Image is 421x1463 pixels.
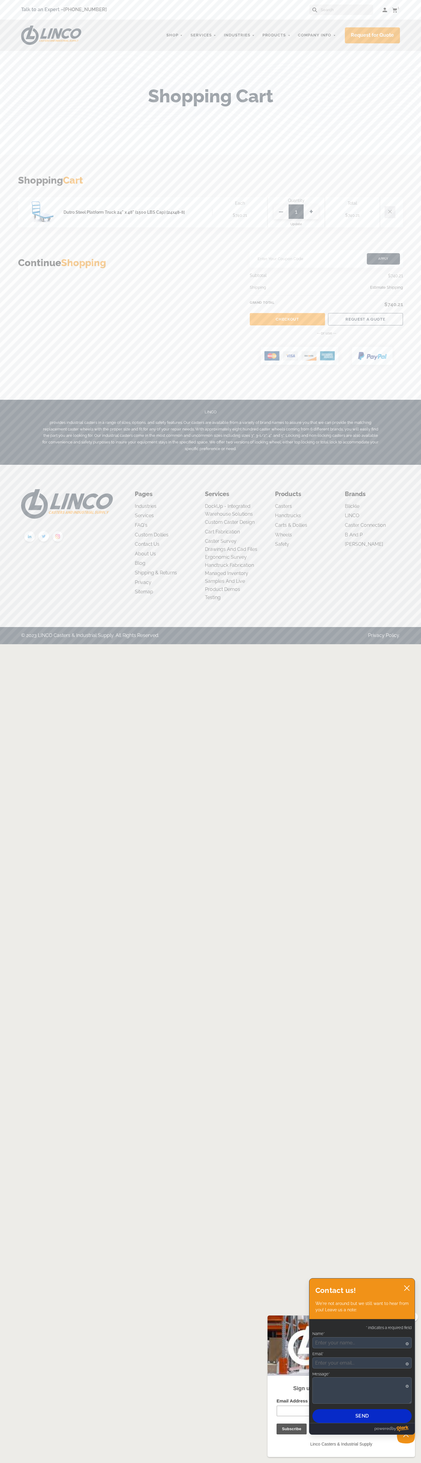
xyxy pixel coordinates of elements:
a: Managed Inventory [205,570,248,576]
a: B and P [345,532,363,538]
span: Shopping [61,257,106,268]
input: Search [320,5,373,15]
h3: Shopping [18,173,403,187]
a: Safety [275,541,289,547]
span: — [274,204,289,219]
a: Blickle [345,503,359,509]
li: Products [275,489,330,499]
a: Request for Quote [345,27,400,43]
span: Required field [406,1362,409,1365]
a: Ergonomic Survey [205,554,247,560]
span: LINCO [205,410,217,414]
a: Dutro Steel Platform Truck 24" x 48" (1500 LBS Cap) [24x48-8] [63,209,212,215]
span: powered [374,1424,392,1432]
a: Services [135,513,154,518]
a: Industries [135,503,156,509]
img: Dutro Steel Platform Truck 24" x 48" (1500 LBS Cap) [24x48-8] [30,199,54,223]
a: Casters [275,503,292,509]
a: Custom Caster Design [205,519,255,525]
a: Shop [163,30,186,41]
img: instagram.png [51,530,65,545]
h2: Contact us! [315,1284,356,1297]
a: Privacy [135,579,151,585]
a: ContinueShopping [18,257,106,268]
span: by [392,1424,396,1432]
button: close chatbox [402,1284,412,1293]
li: Services [205,489,260,499]
label: Email Address [9,83,138,90]
a: Checkout [250,313,325,325]
div: olark chatbox [309,1278,415,1435]
p: -- or use -- [250,330,403,337]
a: Services [187,30,219,41]
a: Company Info [295,30,339,41]
img: group-2119.png [254,340,345,373]
a: Shipping & Returns [135,570,177,576]
h1: Shopping Cart [148,85,273,107]
button: Subscribe [7,9,37,20]
a: Log in [382,7,387,13]
a: Wheels [275,532,292,538]
label: Name* [312,1332,412,1336]
input: Name [312,1337,412,1348]
img: LINCO CASTERS & INDUSTRIAL SUPPLY [21,26,81,45]
div: Grand Total [250,300,350,306]
span: + [304,204,319,219]
img: LINCO CASTERS & INDUSTRIAL SUPPLY [21,489,113,519]
span: Talk to an Expert – [21,6,107,14]
span: $740.21 [384,301,403,307]
img: linkedin.png [23,530,37,545]
span: $740.21 [345,213,360,218]
a: Testing [205,595,221,600]
div: Subtotal [250,272,350,279]
div: Shipping [250,284,403,291]
label: Message* [312,1372,412,1376]
span: $740.21 [233,213,247,218]
span: 1 [398,5,399,10]
a: Handtruck Fabrication [205,562,254,568]
div: Each [218,197,261,209]
span: Required field [406,1341,409,1344]
strong: Sign up and Save 10% On Your Order [26,70,122,76]
a: FAQ's [135,522,147,528]
p: * indicates a required field [312,1326,412,1330]
a: Handtrucks [275,513,301,518]
span: Linco Casters & Industrial Supply [43,126,105,131]
a: Drawings and Cad Files [205,546,257,552]
input: Email [312,1357,412,1368]
li: Brands [345,489,400,499]
a: [PERSON_NAME] [345,541,383,547]
a: 1 [392,6,400,14]
a: Contact Us [135,541,159,547]
span: Cart [63,175,83,186]
label: Email* [312,1352,412,1356]
a: Privacy Policy. [368,632,400,638]
div: Quantity [274,197,319,204]
a: Custom Dollies [135,532,169,538]
span: Update [290,222,302,226]
img: twitter.png [37,530,51,545]
a: LINCO [345,513,359,518]
a: Blog [135,560,145,566]
a: Powered by Olark [374,1423,415,1434]
p: provides industrial casters in a range of sizes, options, and safety features. Our casters are av... [42,419,379,452]
a: REQUEST A QUOTE [328,313,403,325]
a: Samples and Live Product Demos [205,578,245,592]
a: Sitemap [135,589,153,595]
input: Subscribe [9,108,39,119]
p: We're not around but we still want to hear from you! Leave us a note: [315,1300,409,1313]
a: About us [135,551,156,557]
div: © 2023 LINCO Casters & Industrial Supply. All Rights Reserved. [21,632,159,640]
a: Cart Fabrication [205,529,240,535]
span: Estimate Shipping [370,284,403,291]
a: [PHONE_NUMBER] [63,7,107,12]
a: Carts & Dollies [275,522,307,528]
a: DockUp - Integrated Warehouse Solutions [205,503,253,517]
a: Products [259,30,294,41]
span: $740.21 [388,273,403,278]
textarea: Message [312,1377,412,1404]
div: Total [331,197,374,209]
li: Pages [135,489,190,499]
img: group-2120.png [345,340,399,373]
a: Industries [221,30,258,41]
